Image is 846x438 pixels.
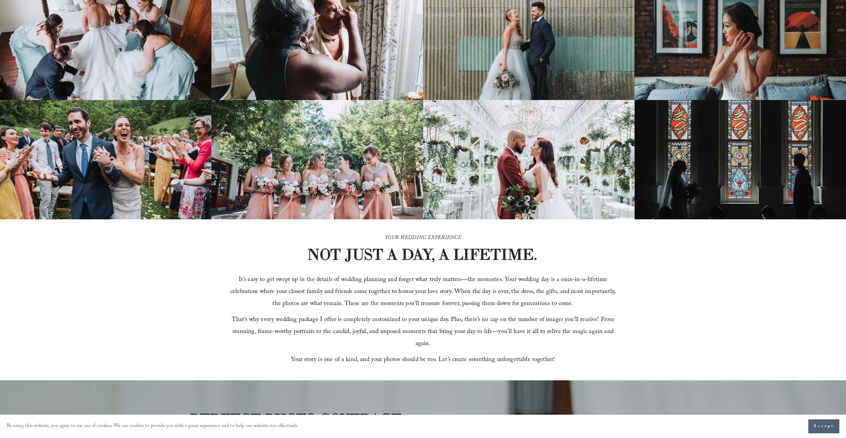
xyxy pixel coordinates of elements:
[230,275,617,309] span: It’s easy to get swept up in the details of wedding planning and forget what truly matters—the me...
[423,100,635,219] img: Bride and groom standing in an elegant greenhouse with chandeliers and lush greenery.
[385,234,461,243] em: YOUR WEDDING EXPERIENCE
[635,100,846,219] img: Silhouettes of a bride and groom facing each other in a church, with colorful stained glass windo...
[190,410,401,428] strong: PERFECT PHOTO COVERAGE
[813,423,834,430] span: Accept
[211,100,423,219] img: A bride and four bridesmaids in pink dresses, holding bouquets with pink and white flowers, smili...
[232,315,616,349] span: That’s why every wedding package I offer is completely customized to your unique day. Plus, there...
[7,422,298,431] p: By using this website, you agree to our use of cookies. We use cookies to provide you with a grea...
[291,355,555,365] span: Your story is one of a kind, and your photos should be too. Let’s create something unforgettable ...
[808,419,839,433] button: Accept
[307,245,537,264] strong: NOT JUST A DAY, A LIFETIME.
